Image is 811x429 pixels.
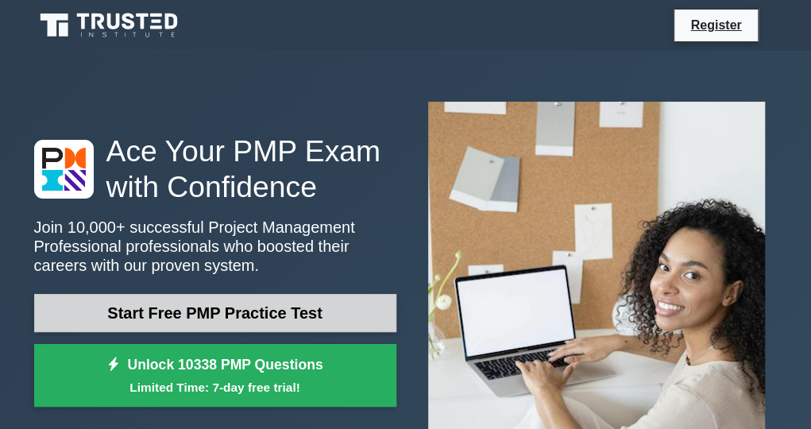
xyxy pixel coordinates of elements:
a: Register [681,15,751,35]
h1: Ace Your PMP Exam with Confidence [34,133,396,205]
a: Start Free PMP Practice Test [34,294,396,332]
p: Join 10,000+ successful Project Management Professional professionals who boosted their careers w... [34,218,396,275]
a: Unlock 10338 PMP QuestionsLimited Time: 7-day free trial! [34,344,396,408]
small: Limited Time: 7-day free trial! [54,378,377,396]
